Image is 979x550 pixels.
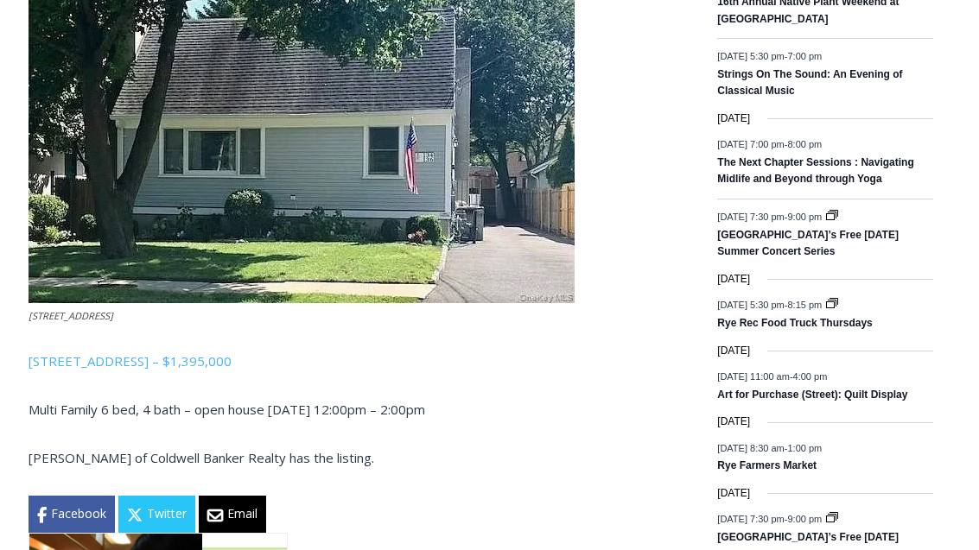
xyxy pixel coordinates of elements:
span: 7:00 pm [787,51,822,61]
time: - [717,211,824,221]
a: The Next Chapter Sessions : Navigating Midlife and Beyond through Yoga [717,156,913,186]
time: [DATE] [717,271,750,288]
figcaption: [STREET_ADDRESS] [29,308,575,324]
span: [DATE] 5:30 pm [717,300,784,310]
time: - [717,51,822,61]
span: [DATE] 5:30 pm [717,51,784,61]
a: Facebook [29,496,115,532]
span: Open Tues. - Sun. [PHONE_NUMBER] [5,178,169,243]
time: [DATE] [717,414,750,430]
p: [PERSON_NAME] of Coldwell Banker Realty has the listing. [29,447,655,468]
span: 4:00 pm [793,371,828,382]
span: 1:00 pm [787,442,822,452]
a: Twitter [118,496,195,532]
div: "I learned about the history of a place I’d honestly never considered even as a resident of [GEOG... [436,1,817,168]
span: Intern @ [DOMAIN_NAME] [452,172,801,211]
div: Located at [STREET_ADDRESS][PERSON_NAME] [178,108,254,206]
a: Art for Purchase (Street): Quilt Display [717,389,907,402]
a: [STREET_ADDRESS] – $1,395,000 [29,352,232,370]
a: [GEOGRAPHIC_DATA]’s Free [DATE] Summer Concert Series [717,229,899,259]
a: Intern @ [DOMAIN_NAME] [416,168,837,215]
time: - [717,442,822,452]
time: - [717,300,824,310]
a: Strings On The Sound: An Evening of Classical Music [717,68,902,98]
time: [DATE] [717,111,750,127]
time: [DATE] [717,343,750,359]
span: 8:00 pm [787,139,822,149]
time: - [717,371,827,382]
time: - [717,139,822,149]
a: Rye Rec Food Truck Thursdays [717,317,872,331]
span: [DATE] 7:30 pm [717,211,784,221]
span: [DATE] 7:00 pm [717,139,784,149]
div: "clearly one of the favorites in the [GEOGRAPHIC_DATA] neighborhood" [177,108,245,206]
span: 8:15 pm [787,300,822,310]
a: Email [199,496,266,532]
span: 9:00 pm [787,514,822,524]
span: [DATE] 8:30 am [717,442,784,452]
time: [DATE] [717,485,750,502]
time: - [717,514,824,524]
span: 9:00 pm [787,211,822,221]
p: Multi Family 6 bed, 4 bath – open house [DATE] 12:00pm – 2:00pm [29,399,655,420]
a: Open Tues. - Sun. [PHONE_NUMBER] [1,174,174,215]
a: Rye Farmers Market [717,459,817,473]
span: [DATE] 7:30 pm [717,514,784,524]
span: [DATE] 11:00 am [717,371,790,382]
